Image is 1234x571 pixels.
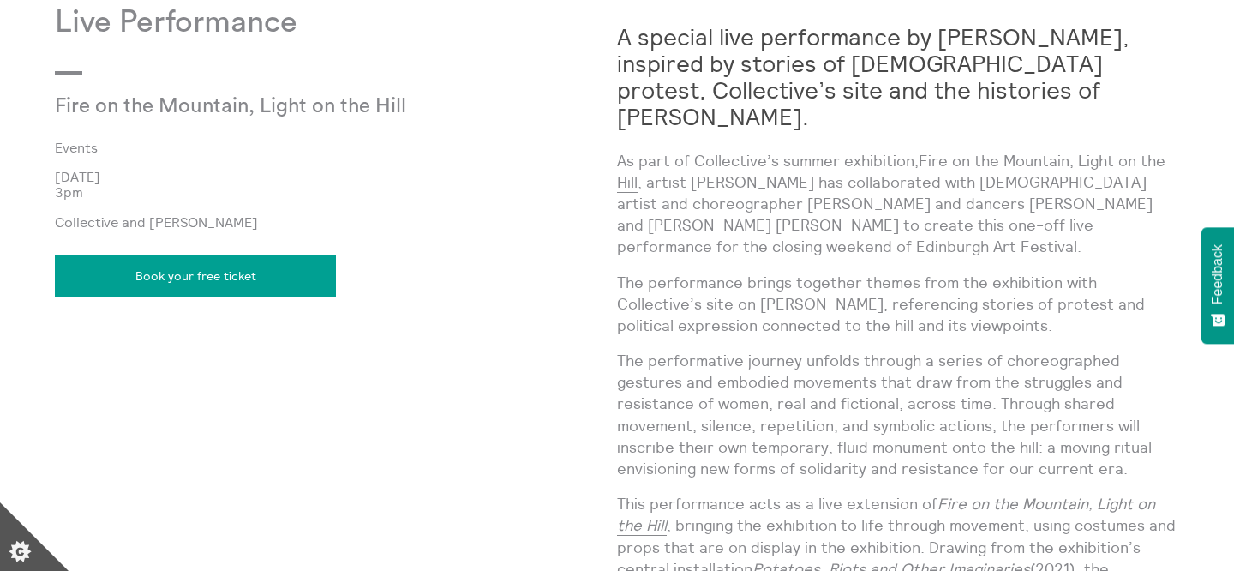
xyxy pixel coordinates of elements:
[617,22,1129,131] strong: A special live performance by [PERSON_NAME], inspired by stories of [DEMOGRAPHIC_DATA] protest, C...
[55,95,429,119] p: Fire on the Mountain, Light on the Hill
[55,169,617,184] p: [DATE]
[55,140,590,155] a: Events
[617,494,1155,536] a: Fire on the Mountain, Light on the Hill
[617,151,1165,193] a: Fire on the Mountain, Light on the Hill
[617,272,1179,337] p: The performance brings together themes from the exhibition with Collective’s site on [PERSON_NAME...
[1201,227,1234,344] button: Feedback - Show survey
[55,184,617,200] p: 3pm
[617,350,1179,479] p: The performative journey unfolds through a series of choreographed gestures and embodied movement...
[55,214,617,230] p: Collective and [PERSON_NAME]
[55,5,617,40] p: Live Performance
[1210,244,1225,304] span: Feedback
[617,150,1179,258] p: As part of Collective’s summer exhibition, , artist [PERSON_NAME] has collaborated with [DEMOGRAP...
[55,255,336,297] a: Book your free ticket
